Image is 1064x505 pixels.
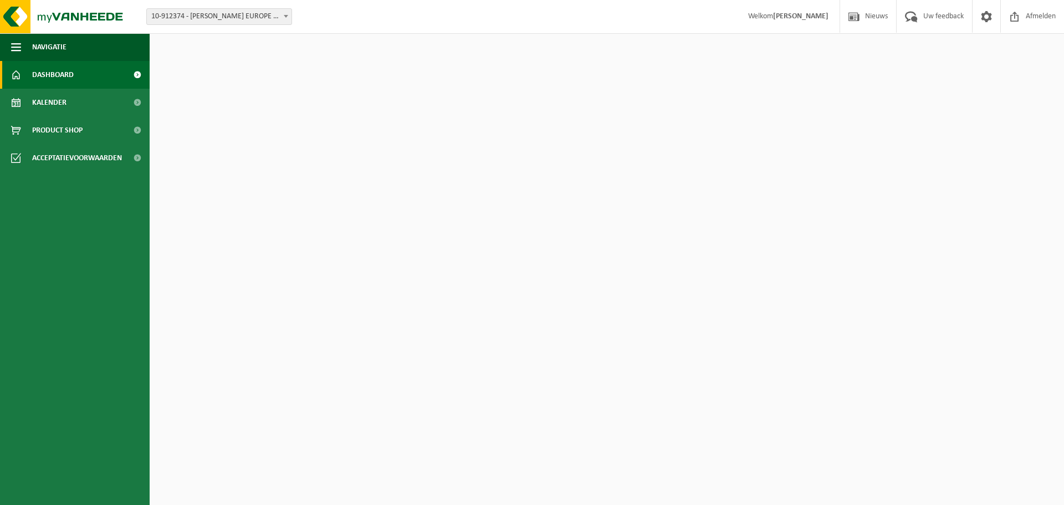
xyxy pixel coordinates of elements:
[146,8,292,25] span: 10-912374 - FIKE EUROPE - HERENTALS
[32,116,83,144] span: Product Shop
[147,9,291,24] span: 10-912374 - FIKE EUROPE - HERENTALS
[32,89,66,116] span: Kalender
[773,12,828,21] strong: [PERSON_NAME]
[32,61,74,89] span: Dashboard
[32,144,122,172] span: Acceptatievoorwaarden
[32,33,66,61] span: Navigatie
